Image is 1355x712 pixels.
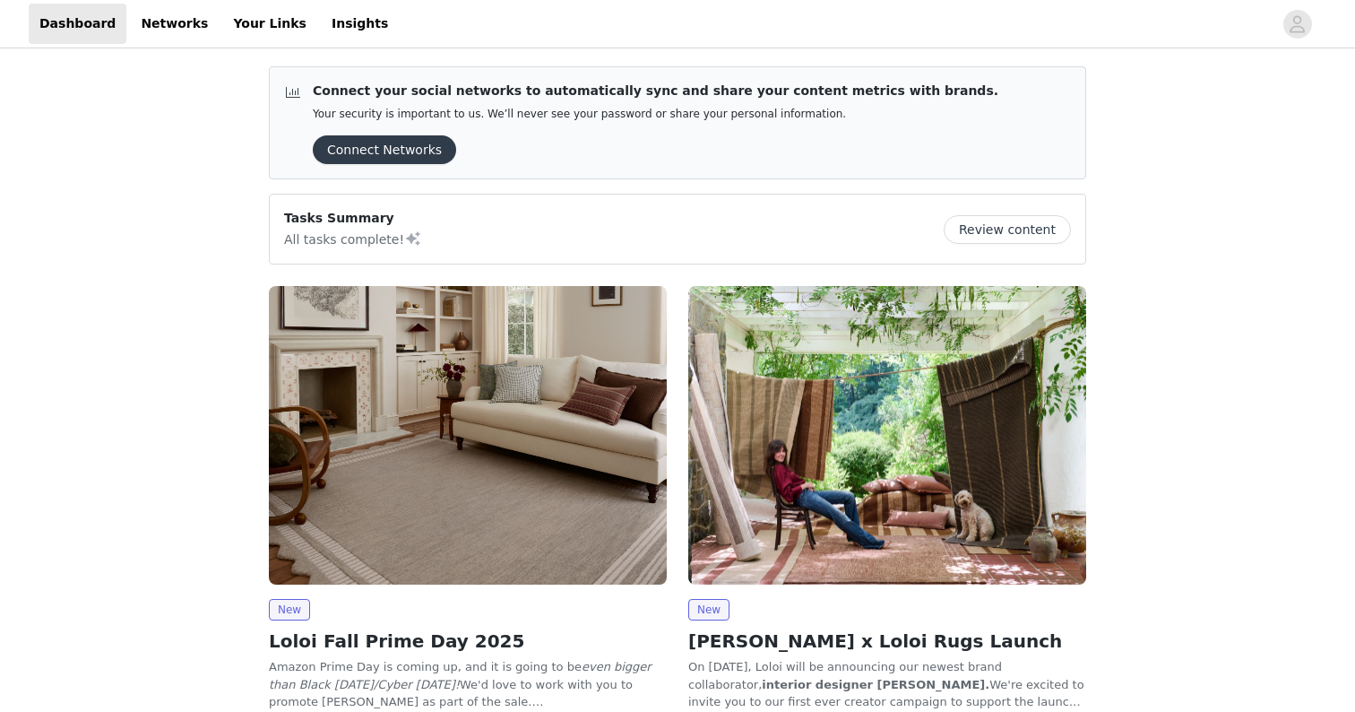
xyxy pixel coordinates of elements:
[688,599,729,621] span: New
[269,599,310,621] span: New
[269,628,667,655] h2: Loloi Fall Prime Day 2025
[321,4,399,44] a: Insights
[313,108,998,121] p: Your security is important to us. We’ll never see your password or share your personal information.
[284,209,422,228] p: Tasks Summary
[313,135,456,164] button: Connect Networks
[269,286,667,585] img: Loloi Rugs
[688,658,1086,711] p: On [DATE], Loloi will be announcing our newest brand collaborator, We're excited to invite you to...
[284,228,422,249] p: All tasks complete!
[688,628,1086,655] h2: [PERSON_NAME] x Loloi Rugs Launch
[29,4,126,44] a: Dashboard
[944,215,1071,244] button: Review content
[269,660,652,691] em: even bigger than Black [DATE]/Cyber [DATE]!
[269,658,667,711] p: Amazon Prime Day is coming up, and it is going to be We'd love to work with you to promote [PERSO...
[762,678,989,691] strong: interior designer [PERSON_NAME].
[1289,10,1306,39] div: avatar
[130,4,219,44] a: Networks
[222,4,317,44] a: Your Links
[688,286,1086,585] img: Loloi Rugs
[313,82,998,100] p: Connect your social networks to automatically sync and share your content metrics with brands.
